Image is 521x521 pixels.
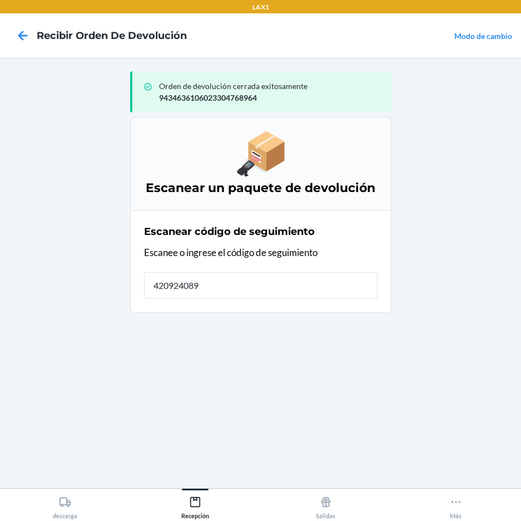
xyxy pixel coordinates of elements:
[53,491,77,519] div: descarga
[159,80,383,92] p: Orden de devolución cerrada exitosamente
[144,224,315,239] h2: Escanear código de seguimiento
[252,2,269,12] p: LAX1
[130,489,260,519] button: Recepción
[450,491,462,519] div: Más
[159,92,383,104] p: 9434636106023304768964
[261,489,391,519] button: Salidas
[454,31,512,41] a: Modo de cambio
[144,179,378,197] h3: Escanear un paquete de devolución
[316,491,335,519] div: Salidas
[144,245,378,260] p: Escanee o ingrese el código de seguimiento
[144,272,378,299] input: Codigo de localización
[181,491,209,519] div: Recepción
[391,489,521,519] button: Más
[37,28,187,43] h4: Recibir orden de devolución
